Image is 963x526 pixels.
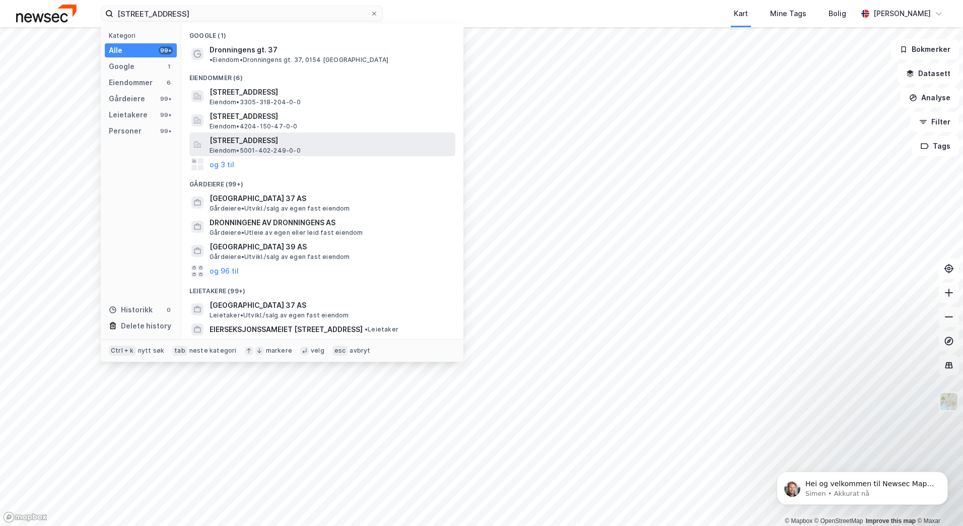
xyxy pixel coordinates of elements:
span: • [365,325,368,333]
div: 99+ [159,127,173,135]
span: Gårdeiere • Utvikl./salg av egen fast eiendom [210,253,350,261]
span: Eiendom • 4204-150-47-0-0 [210,122,298,130]
span: [GEOGRAPHIC_DATA] 37 AS [210,299,451,311]
button: Filter [911,112,959,132]
button: Analyse [901,88,959,108]
span: Dronningens gt. 37 [210,44,278,56]
div: neste kategori [189,347,237,355]
div: Kategori [109,32,177,39]
span: Gårdeiere • Utvikl./salg av egen fast eiendom [210,205,350,213]
div: Gårdeiere [109,93,145,105]
div: avbryt [350,347,370,355]
div: Gårdeiere (99+) [181,172,463,190]
div: 99+ [159,111,173,119]
button: og 3 til [210,158,234,170]
span: [STREET_ADDRESS] [210,86,451,98]
span: Eiendom • 3305-318-204-0-0 [210,98,301,106]
div: Google (1) [181,24,463,42]
img: newsec-logo.f6e21ccffca1b3a03d2d.png [16,5,77,22]
a: Mapbox [785,517,812,524]
span: Eiendom • Dronningens gt. 37, 0154 [GEOGRAPHIC_DATA] [210,56,388,64]
div: Alle [109,44,122,56]
div: Leietakere (99+) [181,279,463,297]
span: DRONNINGENE AV DRONNINGENS AS [210,217,451,229]
span: [GEOGRAPHIC_DATA] 39 AS [210,241,451,253]
div: [PERSON_NAME] [873,8,931,20]
a: OpenStreetMap [814,517,863,524]
div: Kart [734,8,748,20]
div: nytt søk [138,347,165,355]
div: Personer [109,125,142,137]
div: markere [266,347,292,355]
div: 1 [165,62,173,71]
iframe: Intercom notifications melding [762,450,963,521]
div: esc [332,346,348,356]
span: Leietaker • Utvikl./salg av egen fast eiendom [210,311,349,319]
span: • [210,56,213,63]
button: Bokmerker [891,39,959,59]
span: [GEOGRAPHIC_DATA] 37 AS [210,192,451,205]
div: tab [172,346,187,356]
span: [STREET_ADDRESS] [210,135,451,147]
div: Eiendommer (6) [181,66,463,84]
div: Google [109,60,134,73]
span: Gårdeiere • Utleie av egen eller leid fast eiendom [210,229,363,237]
div: Leietakere [109,109,148,121]
div: 0 [165,306,173,314]
span: Leietaker [365,325,398,334]
div: Bolig [829,8,846,20]
input: Søk på adresse, matrikkel, gårdeiere, leietakere eller personer [113,6,370,21]
span: EIERSEKSJONSSAMEIET [STREET_ADDRESS] [210,323,363,336]
div: velg [311,347,324,355]
div: 99+ [159,95,173,103]
img: Z [939,392,958,411]
span: Eiendom • 5001-402-249-0-0 [210,147,301,155]
div: 99+ [159,46,173,54]
div: Ctrl + k [109,346,136,356]
button: og 96 til [210,265,239,277]
span: [STREET_ADDRESS] [210,110,451,122]
a: Improve this map [866,517,916,524]
div: Mine Tags [770,8,806,20]
button: Datasett [898,63,959,84]
div: Historikk [109,304,153,316]
button: Tags [912,136,959,156]
div: Delete history [121,320,171,332]
div: Eiendommer [109,77,153,89]
a: Mapbox homepage [3,511,47,523]
div: 6 [165,79,173,87]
